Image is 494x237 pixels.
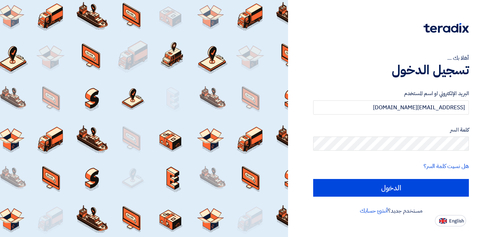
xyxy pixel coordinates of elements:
input: أدخل بريد العمل الإلكتروني او اسم المستخدم الخاص بك ... [313,100,469,115]
span: English [449,219,464,224]
div: مستخدم جديد؟ [313,207,469,215]
div: أهلا بك ... [313,54,469,62]
a: هل نسيت كلمة السر؟ [424,162,469,170]
button: English [435,215,466,226]
label: البريد الإلكتروني او اسم المستخدم [313,89,469,98]
img: en-US.png [439,218,447,224]
label: كلمة السر [313,126,469,134]
input: الدخول [313,179,469,197]
h1: تسجيل الدخول [313,62,469,78]
a: أنشئ حسابك [360,207,388,215]
img: Teradix logo [424,23,469,33]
